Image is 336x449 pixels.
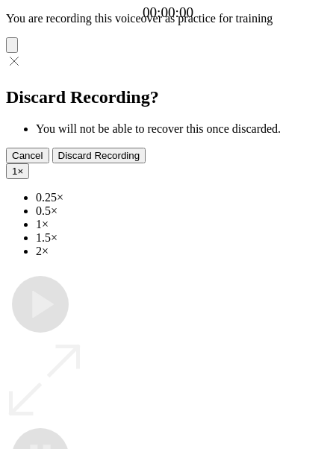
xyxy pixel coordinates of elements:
button: Cancel [6,148,49,163]
li: You will not be able to recover this once discarded. [36,122,330,136]
button: 1× [6,163,29,179]
li: 0.25× [36,191,330,204]
li: 1.5× [36,231,330,245]
span: 1 [12,166,17,177]
a: 00:00:00 [143,4,193,21]
li: 0.5× [36,204,330,218]
li: 1× [36,218,330,231]
h2: Discard Recording? [6,87,330,107]
button: Discard Recording [52,148,146,163]
li: 2× [36,245,330,258]
p: You are recording this voiceover as practice for training [6,12,330,25]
